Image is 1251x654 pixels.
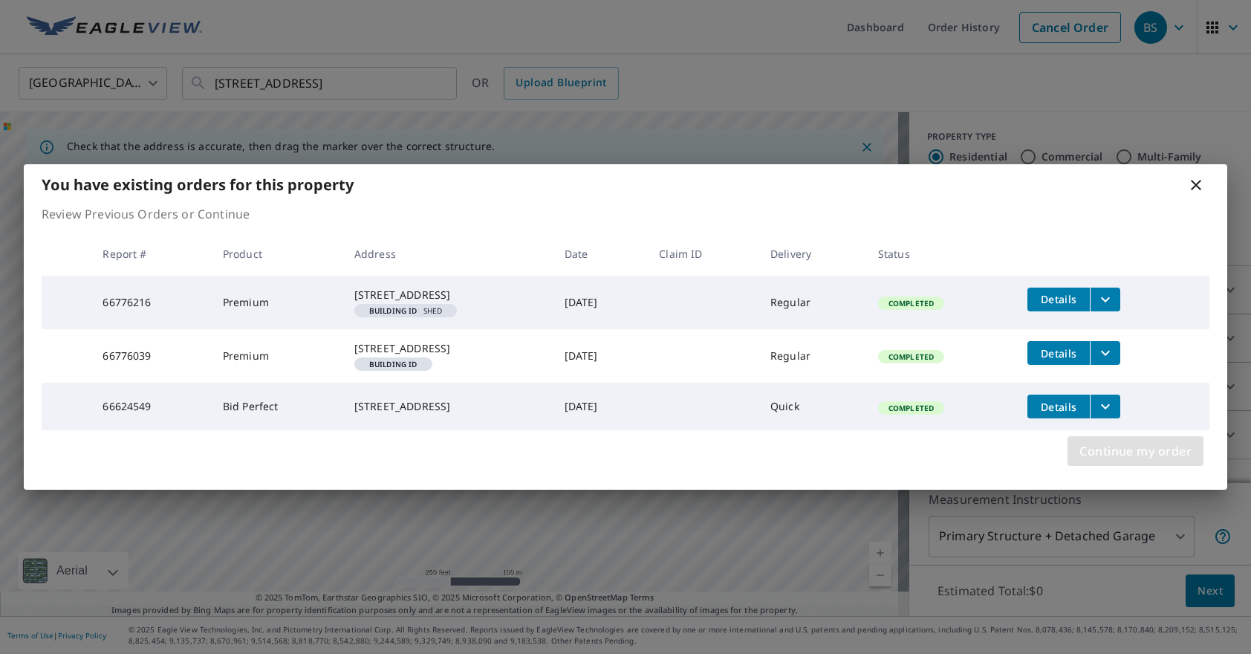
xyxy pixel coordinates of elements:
[1027,341,1090,365] button: detailsBtn-66776039
[758,383,866,430] td: Quick
[91,329,210,383] td: 66776039
[1090,288,1120,311] button: filesDropdownBtn-66776216
[553,276,648,329] td: [DATE]
[1027,288,1090,311] button: detailsBtn-66776216
[369,307,417,314] em: Building ID
[42,175,354,195] b: You have existing orders for this property
[553,329,648,383] td: [DATE]
[880,298,943,308] span: Completed
[647,232,758,276] th: Claim ID
[369,360,417,368] em: Building ID
[758,232,866,276] th: Delivery
[1068,436,1203,466] button: Continue my order
[211,329,342,383] td: Premium
[758,329,866,383] td: Regular
[1036,400,1081,414] span: Details
[553,232,648,276] th: Date
[354,341,541,356] div: [STREET_ADDRESS]
[880,403,943,413] span: Completed
[354,288,541,302] div: [STREET_ADDRESS]
[91,276,210,329] td: 66776216
[42,205,1209,223] p: Review Previous Orders or Continue
[758,276,866,329] td: Regular
[1036,346,1081,360] span: Details
[553,383,648,430] td: [DATE]
[354,399,541,414] div: [STREET_ADDRESS]
[880,352,943,362] span: Completed
[1090,395,1120,418] button: filesDropdownBtn-66624549
[342,232,553,276] th: Address
[1027,395,1090,418] button: detailsBtn-66624549
[1079,441,1192,462] span: Continue my order
[1036,292,1081,306] span: Details
[211,276,342,329] td: Premium
[211,232,342,276] th: Product
[211,383,342,430] td: Bid Perfect
[91,383,210,430] td: 66624549
[866,232,1016,276] th: Status
[1090,341,1120,365] button: filesDropdownBtn-66776039
[360,307,451,314] span: SHED
[91,232,210,276] th: Report #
